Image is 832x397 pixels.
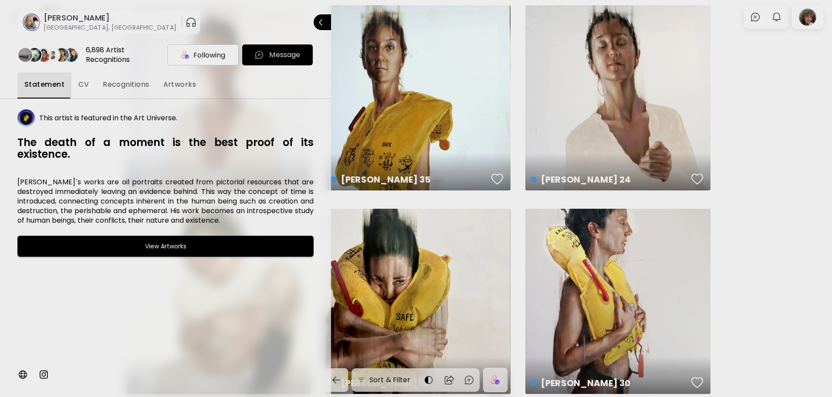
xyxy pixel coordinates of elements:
h6: [GEOGRAPHIC_DATA], [GEOGRAPHIC_DATA] [44,23,176,32]
span: Statement [24,79,64,90]
span: Artworks [163,79,196,90]
img: personalWebsite [17,369,28,380]
span: Recognitions [103,79,149,90]
button: chatIconMessage [242,44,313,65]
div: Following [167,44,239,65]
span: Following [193,50,225,61]
button: View Artworks [17,236,314,257]
h6: The death of a moment is the best proof of its existence. [17,136,314,160]
button: pauseOutline IconGradient Icon [186,15,196,29]
img: icon [181,51,189,59]
p: Message [269,50,300,60]
img: chatIcon [254,50,264,60]
h5: This artist is featured in the Art Universe. [39,114,177,122]
span: CV [78,79,89,90]
h6: [PERSON_NAME] [44,13,176,23]
img: instagram [38,369,49,380]
h6: View Artworks [145,241,186,251]
h6: [PERSON_NAME]´s works are oil portraits created from pictorial resources that are destroyed immed... [17,177,314,225]
div: 6,898 Artist Recognitions [86,45,164,64]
